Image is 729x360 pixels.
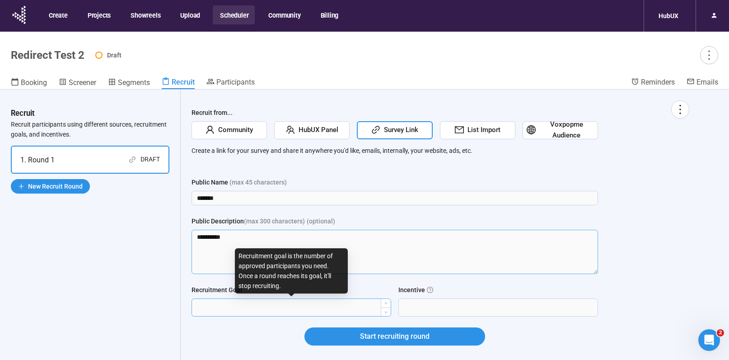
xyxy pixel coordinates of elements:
button: Billing [313,5,345,24]
span: Community [215,125,253,136]
span: global [527,125,536,134]
div: Recruitment Goal [192,285,242,295]
a: Segments [108,77,150,89]
button: Community [261,5,307,24]
p: Recruit participants using different sources, recruitment goals, and incentives. [11,119,169,139]
span: Recruit [172,78,195,86]
span: more [703,49,715,61]
div: Recruit from... [192,108,689,121]
span: Booking [21,78,47,87]
button: Scheduler [213,5,255,24]
a: Participants [206,77,255,88]
a: Screener [59,77,96,89]
button: Start recruiting round [304,327,485,346]
label: Incentive [398,285,433,295]
button: plusNew Recruit Round [11,179,90,194]
button: Projects [80,5,117,24]
span: Screener [69,78,96,87]
div: Draft [140,154,160,166]
span: (optional) [307,216,335,226]
span: Decrease Value [381,308,391,316]
iframe: Intercom live chat [698,329,720,351]
span: New Recruit Round [28,181,83,191]
span: Draft [107,52,121,59]
div: Public Name [192,177,287,187]
span: 2 [717,329,724,336]
span: link [129,156,136,163]
span: question-circle [427,287,433,293]
h3: Recruit [11,108,35,119]
span: mail [455,125,464,134]
span: user [206,125,215,134]
button: Upload [173,5,206,24]
a: Emails [687,77,718,88]
div: Public Description [192,216,305,226]
div: Recruitment goal is the number of approved participants you need. Once a round reaches its goal, ... [235,248,348,294]
span: Reminders [641,78,675,86]
span: Start recruiting round [360,331,430,342]
span: (max 45 characters) [229,177,287,187]
span: Voxpopme Audience [536,119,594,141]
span: Emails [696,78,718,86]
div: 1. Round 1 [20,154,55,166]
span: Participants [216,78,255,86]
div: HubUX [653,7,684,24]
span: link [371,125,380,134]
h1: Redirect Test 2 [11,49,84,62]
button: Create [42,5,74,24]
span: team [286,125,295,134]
span: down [384,311,388,314]
button: more [671,100,689,118]
span: up [384,302,388,305]
a: Reminders [631,77,675,88]
p: Create a link for your survey and share it anywhere you'd like, emails, internally, your website,... [192,146,689,156]
button: Showreels [123,5,167,24]
span: Survey Link [380,125,418,136]
span: Segments [118,78,150,87]
span: HubUX Panel [295,125,338,136]
span: more [674,103,686,115]
a: Booking [11,77,47,89]
span: Increase Value [381,299,391,308]
a: Recruit [162,77,195,89]
span: (max 300 characters) [244,216,305,226]
input: Incentive [399,299,598,316]
span: List Import [464,125,500,136]
button: more [700,46,718,64]
span: plus [18,183,24,189]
